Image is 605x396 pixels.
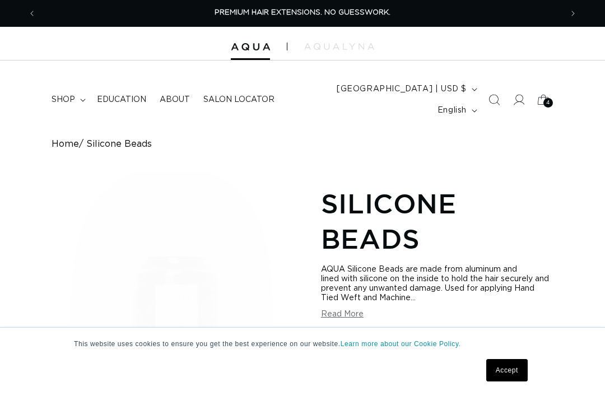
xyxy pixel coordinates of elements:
[546,98,550,108] span: 4
[321,265,553,303] div: AQUA Silicone Beads are made from aluminum and lined with silicone on the inside to hold the hair...
[153,88,197,111] a: About
[203,95,274,105] span: Salon Locator
[52,95,75,105] span: shop
[197,88,281,111] a: Salon Locator
[215,9,390,16] span: PREMIUM HAIR EXTENSIONS. NO GUESSWORK.
[231,43,270,51] img: Aqua Hair Extensions
[482,87,506,112] summary: Search
[321,186,553,256] h1: Silicone Beads
[90,88,153,111] a: Education
[337,83,467,95] span: [GEOGRAPHIC_DATA] | USD $
[431,100,482,121] button: English
[86,139,152,150] span: Silicone Beads
[341,340,461,348] a: Learn more about our Cookie Policy.
[45,88,90,111] summary: shop
[321,310,364,319] button: Read More
[20,3,44,24] button: Previous announcement
[438,105,467,117] span: English
[160,95,190,105] span: About
[52,139,553,150] nav: breadcrumbs
[486,359,528,381] a: Accept
[52,139,79,150] a: Home
[97,95,146,105] span: Education
[330,78,482,100] button: [GEOGRAPHIC_DATA] | USD $
[561,3,585,24] button: Next announcement
[74,339,531,349] p: This website uses cookies to ensure you get the best experience on our website.
[304,43,374,50] img: aqualyna.com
